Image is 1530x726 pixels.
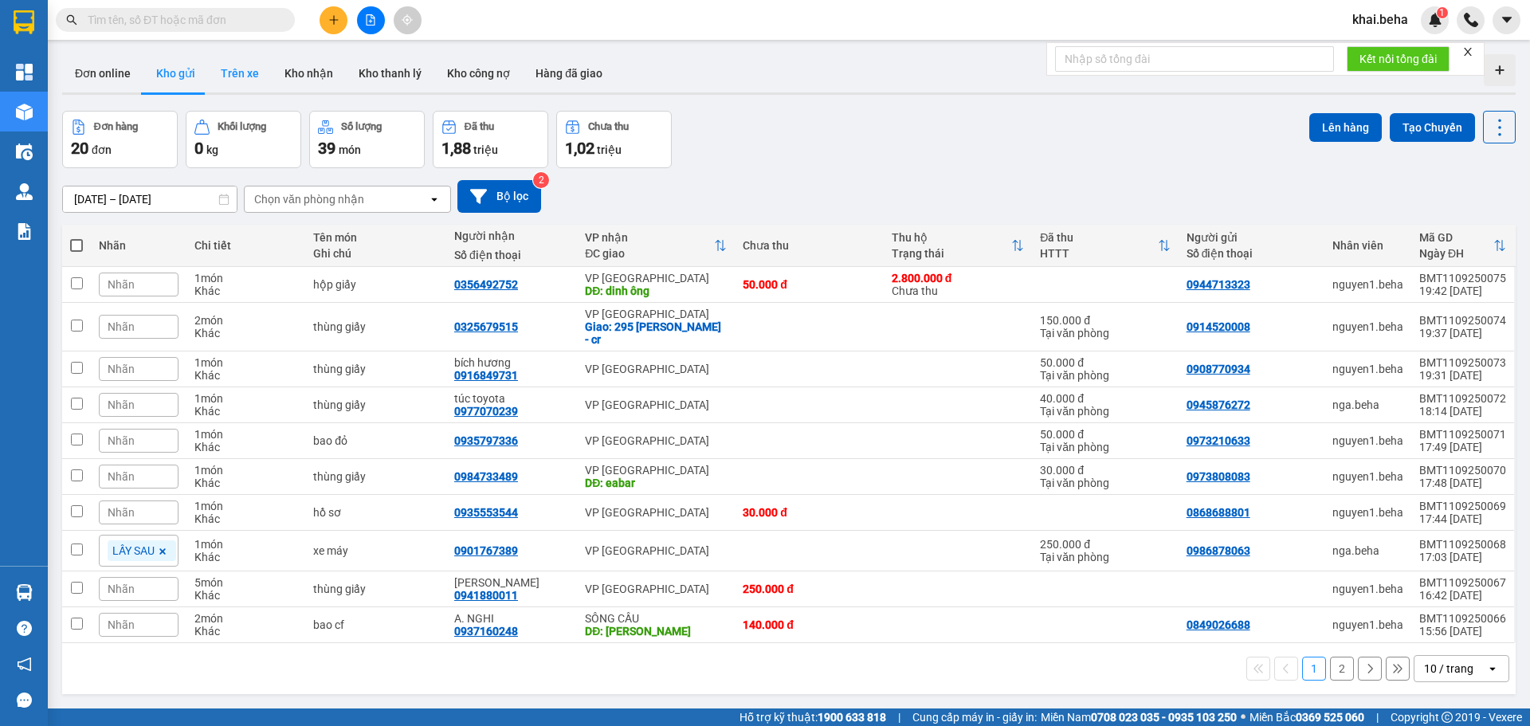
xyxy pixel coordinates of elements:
input: Select a date range. [63,186,237,212]
div: Chi tiết [194,239,297,252]
div: Chưa thu [743,239,876,252]
div: Tạo kho hàng mới [1484,54,1516,86]
div: 1 món [194,356,297,369]
button: Kết nối tổng đài [1347,46,1450,72]
div: DĐ: eabar [585,477,727,489]
div: nguyen1.beha [1332,363,1403,375]
div: 17:49 [DATE] [1419,441,1506,453]
div: ĐC giao [585,247,714,260]
div: Khác [194,551,297,563]
div: nga.beha [1332,544,1403,557]
button: caret-down [1493,6,1520,34]
div: BMT1109250071 [1419,428,1506,441]
div: Đã thu [465,121,494,132]
div: 17:48 [DATE] [1419,477,1506,489]
div: 0914520008 [1187,320,1250,333]
div: Số điện thoại [454,249,569,261]
button: Tạo Chuyến [1390,113,1475,142]
button: Chưa thu1,02 triệu [556,111,672,168]
div: BMT1109250068 [1419,538,1506,551]
button: 2 [1330,657,1354,681]
div: Nhãn [99,239,178,252]
span: đơn [92,143,112,156]
div: nga.beha [1332,398,1403,411]
button: Lên hàng [1309,113,1382,142]
div: BMT1109250070 [1419,464,1506,477]
button: Kho công nợ [434,54,523,92]
div: Khác [194,477,297,489]
input: Tìm tên, số ĐT hoặc mã đơn [88,11,276,29]
span: Hỗ trợ kỹ thuật: [739,708,886,726]
sup: 2 [533,172,549,188]
div: Đơn hàng [94,121,138,132]
div: 250.000 đ [743,583,876,595]
div: 0945876272 [1187,398,1250,411]
button: file-add [357,6,385,34]
strong: 0369 525 060 [1296,711,1364,724]
div: 1 món [194,392,297,405]
button: plus [320,6,347,34]
div: xe máy [313,544,438,557]
div: 150.000 đ [1040,314,1170,327]
div: Giao: 295 lê duẩn - cr [585,320,727,346]
button: Trên xe [208,54,272,92]
strong: 0708 023 035 - 0935 103 250 [1091,711,1237,724]
div: 0901767389 [454,544,518,557]
div: BMT1109250066 [1419,612,1506,625]
div: HTTT [1040,247,1157,260]
div: Khác [194,441,297,453]
span: Nhãn [108,470,135,483]
div: 1 món [194,500,297,512]
div: Mã GD [1419,231,1493,244]
span: Nhãn [108,320,135,333]
div: Trạng thái [892,247,1012,260]
div: Đã thu [1040,231,1157,244]
span: khai.beha [1340,10,1421,29]
div: 0935797336 [454,434,518,447]
div: nguyen1.beha [1332,434,1403,447]
button: Hàng đã giao [523,54,615,92]
span: Nhãn [108,506,135,519]
div: Tại văn phòng [1040,327,1170,339]
div: BMT1109250073 [1419,356,1506,369]
div: 15:56 [DATE] [1419,625,1506,638]
div: 1 món [194,272,297,285]
div: 19:31 [DATE] [1419,369,1506,382]
div: Khác [194,625,297,638]
strong: 1900 633 818 [818,711,886,724]
button: Khối lượng0kg [186,111,301,168]
div: DĐ: Chí thạnh [585,625,727,638]
button: Đã thu1,88 triệu [433,111,548,168]
div: 1 món [194,538,297,551]
div: 40.000 đ [1040,392,1170,405]
div: DĐ: dinh ông [585,285,727,297]
span: caret-down [1500,13,1514,27]
span: 20 [71,139,88,158]
div: ANH VINH [454,576,569,589]
div: VP [GEOGRAPHIC_DATA] [585,583,727,595]
div: 30.000 đ [1040,464,1170,477]
span: aim [402,14,413,26]
div: 5 món [194,576,297,589]
div: VP [GEOGRAPHIC_DATA] [585,272,727,285]
span: search [66,14,77,26]
button: Kho nhận [272,54,346,92]
sup: 1 [1437,7,1448,18]
div: thùng giấy [313,583,438,595]
div: 17:44 [DATE] [1419,512,1506,525]
div: thùng giấy [313,320,438,333]
span: | [1376,708,1379,726]
div: Nhân viên [1332,239,1403,252]
span: Kết nối tổng đài [1359,50,1437,68]
div: 16:42 [DATE] [1419,589,1506,602]
div: 2 món [194,314,297,327]
div: Ngày ĐH [1419,247,1493,260]
span: LẤY SAU [112,544,155,558]
span: triệu [597,143,622,156]
span: Nhãn [108,278,135,291]
div: Khác [194,369,297,382]
div: nguyen1.beha [1332,583,1403,595]
div: nguyen1.beha [1332,470,1403,483]
button: Đơn online [62,54,143,92]
button: Đơn hàng20đơn [62,111,178,168]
